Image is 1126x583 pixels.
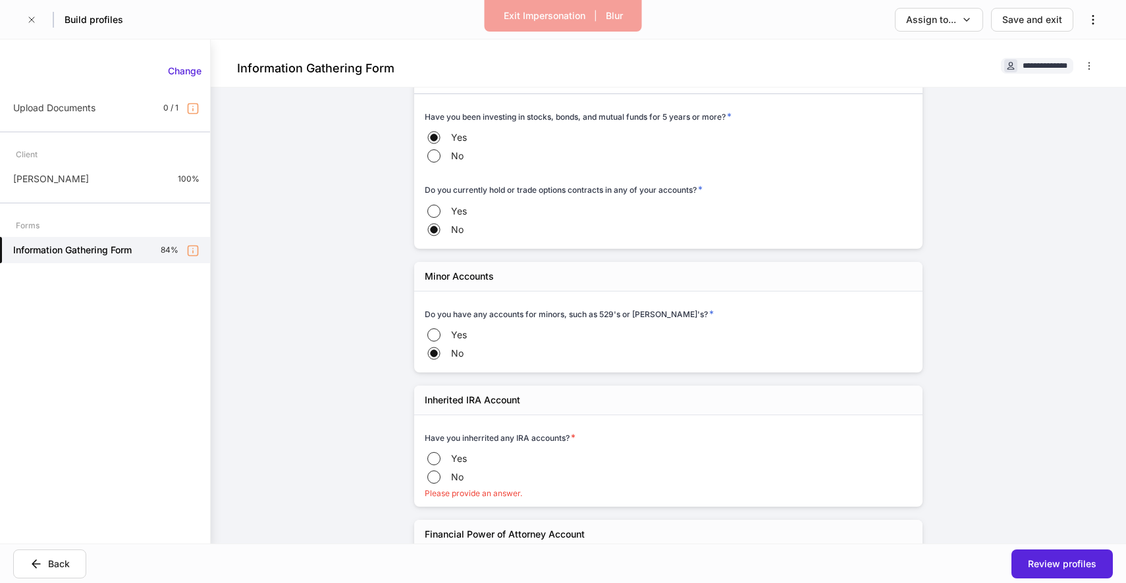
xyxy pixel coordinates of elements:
div: Exit Impersonation [504,9,585,22]
p: 0 / 1 [163,103,178,113]
p: 100% [178,174,200,184]
div: Save and exit [1002,13,1062,26]
p: [PERSON_NAME] [13,172,89,186]
h5: Minor Accounts [425,270,494,283]
div: Change [168,64,201,78]
h6: Do you have any accounts for minors, such as 529's or [PERSON_NAME]'s? [425,307,714,320]
div: Blur [606,9,623,22]
button: Back [13,549,86,578]
h5: Information Gathering Form [13,243,132,257]
p: Please provide an answer. [425,488,912,499]
span: Yes [451,328,467,342]
div: Forms [16,214,40,237]
h6: Do you currently hold or trade options contracts in any of your accounts? [425,183,703,196]
p: 84% [161,245,178,255]
div: Assign to... [906,13,956,26]
button: Save and exit [991,8,1073,32]
button: Review profiles [1011,549,1113,578]
div: Client [16,143,38,166]
h5: Build profiles [65,13,123,26]
button: Change [159,61,210,82]
span: Yes [451,452,467,465]
h6: Have you inherrited any IRA accounts? [425,431,576,444]
h4: Information Gathering Form [237,61,394,76]
p: Upload Documents [13,101,95,114]
span: No [451,347,464,360]
div: Review profiles [1028,557,1096,570]
span: No [451,223,464,236]
h5: Inherited IRA Account [425,393,520,407]
span: Yes [451,131,467,144]
button: Exit Impersonation [495,5,594,26]
span: No [451,470,464,484]
button: Assign to... [895,8,983,32]
h5: Financial Power of Attorney Account [425,528,585,541]
span: No [451,149,464,163]
div: Back [48,557,70,570]
button: Blur [597,5,631,26]
span: Yes [451,205,467,218]
h6: Have you been investing in stocks, bonds, and mutual funds for 5 years or more? [425,110,732,123]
